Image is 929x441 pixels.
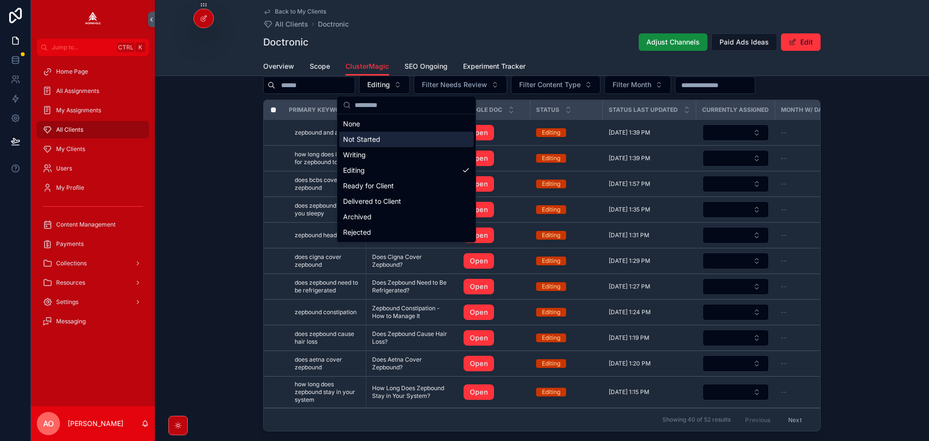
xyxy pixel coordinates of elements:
[463,58,525,77] a: Experiment Tracker
[609,388,649,396] span: [DATE] 1:15 PM
[37,39,149,56] button: Jump to...CtrlK
[464,384,494,400] a: Open
[464,228,524,243] a: Open
[464,176,524,192] a: Open
[263,19,308,29] a: All Clients
[464,151,524,166] a: Open
[703,278,769,295] button: Select Button
[295,308,360,316] a: zepbound constipation
[542,359,560,368] div: Editing
[609,180,690,188] a: [DATE] 1:57 PM
[56,145,85,153] span: My Clients
[37,63,149,80] a: Home Page
[536,106,559,114] span: Status
[781,154,846,162] a: --
[464,304,494,320] a: Open
[781,283,846,290] a: --
[609,257,650,265] span: [DATE] 1:29 PM
[367,80,390,90] span: Editing
[56,240,84,248] span: Payments
[781,388,787,396] span: --
[464,253,494,269] a: Open
[422,80,487,90] span: Filter Needs Review
[31,56,155,343] div: scrollable content
[289,106,348,114] span: Primary Keyword
[405,58,448,77] a: SEO Ongoing
[703,227,769,243] button: Select Button
[781,388,846,396] a: --
[702,201,769,218] a: Select Button
[536,359,597,368] a: Editing
[536,257,597,265] a: Editing
[464,279,494,294] a: Open
[37,235,149,253] a: Payments
[56,106,101,114] span: My Assignments
[464,304,524,320] a: Open
[781,257,787,265] span: --
[56,298,78,306] span: Settings
[295,279,360,294] a: does zepbound need to be refrigerated
[609,231,649,239] span: [DATE] 1:31 PM
[609,257,690,265] a: [DATE] 1:29 PM
[359,76,410,94] button: Select Button
[781,257,846,265] a: --
[295,356,360,371] a: does aetna cover zepbound
[662,416,731,424] span: Showing 40 of 52 results
[781,334,787,342] span: --
[542,205,560,214] div: Editing
[609,308,690,316] a: [DATE] 1:24 PM
[37,140,149,158] a: My Clients
[702,227,769,244] a: Select Button
[781,180,846,188] a: --
[295,151,360,166] a: how long does it take for zepbound to work
[536,282,597,291] a: Editing
[310,58,330,77] a: Scope
[702,355,769,372] a: Select Button
[536,180,597,188] a: Editing
[464,279,524,294] a: Open
[56,279,85,287] span: Resources
[295,380,360,404] a: how long does zepbound stay in your system
[37,313,149,330] a: Messaging
[37,102,149,119] a: My Assignments
[542,231,560,240] div: Editing
[702,278,769,295] a: Select Button
[56,165,72,172] span: Users
[464,176,494,192] a: Open
[609,334,649,342] span: [DATE] 1:19 PM
[703,384,769,400] button: Select Button
[372,330,452,346] span: Does Zepbound Cause Hair Loss?
[702,329,769,347] a: Select Button
[613,80,651,90] span: Filter Month
[781,154,787,162] span: --
[56,68,88,76] span: Home Page
[781,129,787,137] span: --
[275,19,308,29] span: All Clients
[372,356,452,371] a: Does Aetna Cover Zepbound?
[464,106,502,114] span: Google Doc
[542,308,560,317] div: Editing
[719,37,769,47] span: Paid Ads Ideas
[339,225,474,240] div: Rejected
[542,282,560,291] div: Editing
[56,221,116,228] span: Content Management
[609,283,690,290] a: [DATE] 1:27 PM
[337,114,476,242] div: Suggestions
[536,388,597,396] a: Editing
[295,129,355,137] span: zepbound and alcohol
[263,61,294,71] span: Overview
[609,129,650,137] span: [DATE] 1:39 PM
[295,231,360,239] a: zepbound headache
[781,360,846,367] a: --
[536,308,597,317] a: Editing
[37,121,149,138] a: All Clients
[372,304,452,320] a: Zepbound Constipation - How to Manage It
[37,179,149,197] a: My Profile
[37,274,149,291] a: Resources
[781,231,846,239] a: --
